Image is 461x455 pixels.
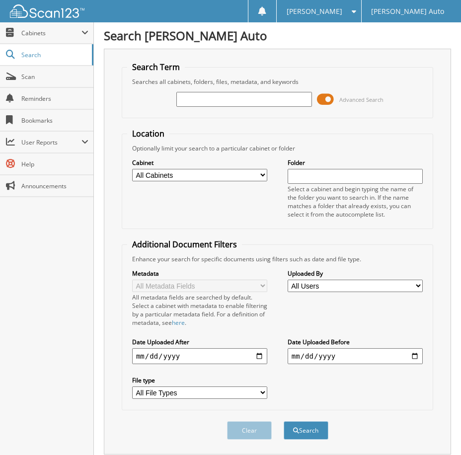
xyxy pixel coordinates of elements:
span: Search [21,51,87,59]
span: Announcements [21,182,88,190]
div: Optionally limit your search to a particular cabinet or folder [127,144,428,152]
label: File type [132,376,267,384]
span: Bookmarks [21,116,88,125]
legend: Location [127,128,169,139]
label: Date Uploaded Before [288,338,423,346]
label: Folder [288,158,423,167]
input: start [132,348,267,364]
legend: Additional Document Filters [127,239,242,250]
h1: Search [PERSON_NAME] Auto [104,27,451,44]
div: All metadata fields are searched by default. Select a cabinet with metadata to enable filtering b... [132,293,267,327]
span: [PERSON_NAME] Auto [371,8,444,14]
input: end [288,348,423,364]
label: Cabinet [132,158,267,167]
span: Reminders [21,94,88,103]
label: Metadata [132,269,267,278]
span: Cabinets [21,29,81,37]
span: Help [21,160,88,168]
button: Search [284,421,328,440]
span: Scan [21,73,88,81]
label: Date Uploaded After [132,338,267,346]
img: scan123-logo-white.svg [10,4,84,18]
label: Uploaded By [288,269,423,278]
button: Clear [227,421,272,440]
span: Advanced Search [339,96,384,103]
div: Select a cabinet and begin typing the name of the folder you want to search in. If the name match... [288,185,423,219]
legend: Search Term [127,62,185,73]
div: Enhance your search for specific documents using filters such as date and file type. [127,255,428,263]
span: [PERSON_NAME] [287,8,342,14]
div: Searches all cabinets, folders, files, metadata, and keywords [127,77,428,86]
a: here [172,318,185,327]
span: User Reports [21,138,81,147]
